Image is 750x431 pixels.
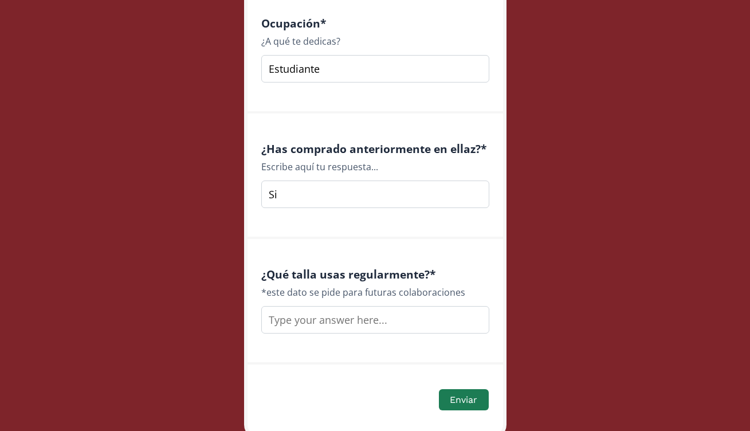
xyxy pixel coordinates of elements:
div: ¿A qué te dedicas? [261,34,489,48]
input: Type your answer here... [261,181,489,208]
h4: Ocupación * [261,17,489,30]
div: *este dato se pide para futuras colaboraciones [261,285,489,299]
h4: ¿Qué talla usas regularmente? * [261,268,489,281]
input: Type your answer here... [261,55,489,83]
button: Enviar [439,389,488,410]
h4: ¿Has comprado anteriormente en ellaz? * [261,142,489,155]
div: Escribe aquí tu respuesta... [261,160,489,174]
input: Type your answer here... [261,306,489,334]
